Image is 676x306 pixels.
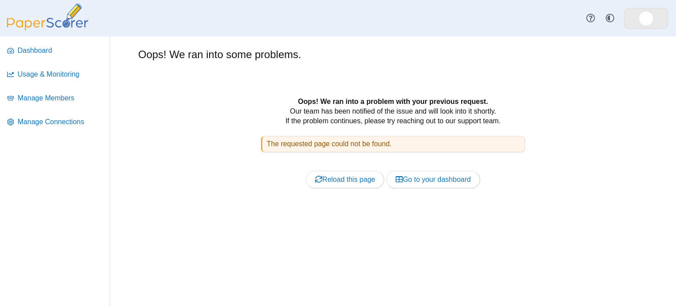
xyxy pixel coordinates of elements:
img: ps.LGcYTeU7oUhaqPwb [639,11,653,26]
a: Manage Members [4,88,107,109]
a: Reload this page [306,171,384,188]
div: Our team has been notified of the issue and will look into it shortly. If the problem continues, ... [166,97,620,209]
a: PaperScorer [4,24,92,32]
a: Manage Connections [4,111,107,133]
div: The requested page could not be found. [261,136,525,152]
img: PaperScorer [4,4,92,30]
a: Dashboard [4,40,107,61]
span: Usage & Monitoring [18,70,103,79]
span: Manage Connections [18,117,103,127]
span: Manage Members [18,93,103,103]
b: Oops! We ran into a problem with your previous request. [298,98,488,105]
span: admin1750 SMES [639,11,653,26]
span: Dashboard [18,46,103,55]
a: Usage & Monitoring [4,64,107,85]
h1: Oops! We ran into some problems. [138,47,301,62]
a: ps.LGcYTeU7oUhaqPwb [624,8,668,29]
a: Go to your dashboard [386,171,480,188]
